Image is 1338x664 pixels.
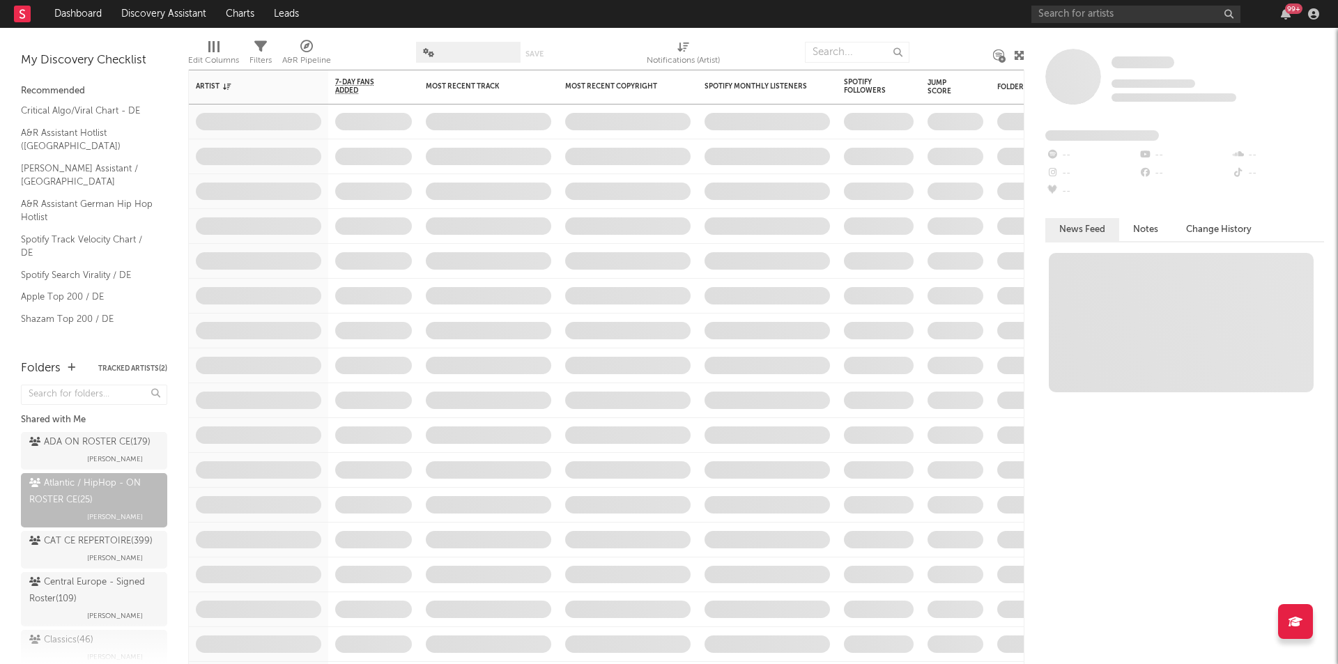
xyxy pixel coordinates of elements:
[1138,164,1231,183] div: --
[21,103,153,118] a: Critical Algo/Viral Chart - DE
[1231,164,1324,183] div: --
[21,311,153,327] a: Shazam Top 200 / DE
[1172,218,1266,241] button: Change History
[21,125,153,154] a: A&R Assistant Hotlist ([GEOGRAPHIC_DATA])
[335,78,391,95] span: 7-Day Fans Added
[188,52,239,69] div: Edit Columns
[196,82,300,91] div: Artist
[87,451,143,468] span: [PERSON_NAME]
[1231,146,1324,164] div: --
[21,412,167,428] div: Shared with Me
[21,333,153,348] a: Recommended For You
[21,473,167,527] a: Atlantic / HipHop - ON ROSTER CE(25)[PERSON_NAME]
[21,268,153,283] a: Spotify Search Virality / DE
[87,550,143,566] span: [PERSON_NAME]
[282,35,331,75] div: A&R Pipeline
[29,574,155,608] div: Central Europe - Signed Roster ( 109 )
[21,161,153,190] a: [PERSON_NAME] Assistant / [GEOGRAPHIC_DATA]
[1281,8,1291,20] button: 99+
[21,432,167,470] a: ADA ON ROSTER CE(179)[PERSON_NAME]
[1119,218,1172,241] button: Notes
[647,35,720,75] div: Notifications (Artist)
[21,572,167,626] a: Central Europe - Signed Roster(109)[PERSON_NAME]
[1045,164,1138,183] div: --
[249,52,272,69] div: Filters
[1031,6,1240,23] input: Search for artists
[844,78,893,95] div: Spotify Followers
[1045,146,1138,164] div: --
[21,360,61,377] div: Folders
[21,531,167,569] a: CAT CE REPERTOIRE(399)[PERSON_NAME]
[249,35,272,75] div: Filters
[1112,56,1174,68] span: Some Artist
[426,82,530,91] div: Most Recent Track
[21,385,167,405] input: Search for folders...
[1112,93,1236,102] span: 0 fans last week
[997,83,1102,91] div: Folders
[21,289,153,304] a: Apple Top 200 / DE
[29,434,151,451] div: ADA ON ROSTER CE ( 179 )
[928,79,962,95] div: Jump Score
[21,52,167,69] div: My Discovery Checklist
[29,475,155,509] div: Atlantic / HipHop - ON ROSTER CE ( 25 )
[1285,3,1302,14] div: 99 +
[29,533,153,550] div: CAT CE REPERTOIRE ( 399 )
[188,35,239,75] div: Edit Columns
[21,196,153,225] a: A&R Assistant German Hip Hop Hotlist
[29,632,93,649] div: Classics ( 46 )
[647,52,720,69] div: Notifications (Artist)
[705,82,809,91] div: Spotify Monthly Listeners
[282,52,331,69] div: A&R Pipeline
[87,509,143,525] span: [PERSON_NAME]
[1045,183,1138,201] div: --
[21,232,153,261] a: Spotify Track Velocity Chart / DE
[98,365,167,372] button: Tracked Artists(2)
[1112,79,1195,88] span: Tracking Since: [DATE]
[87,608,143,624] span: [PERSON_NAME]
[525,50,544,58] button: Save
[1045,218,1119,241] button: News Feed
[1045,130,1159,141] span: Fans Added by Platform
[1138,146,1231,164] div: --
[805,42,909,63] input: Search...
[21,83,167,100] div: Recommended
[1112,56,1174,70] a: Some Artist
[565,82,670,91] div: Most Recent Copyright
